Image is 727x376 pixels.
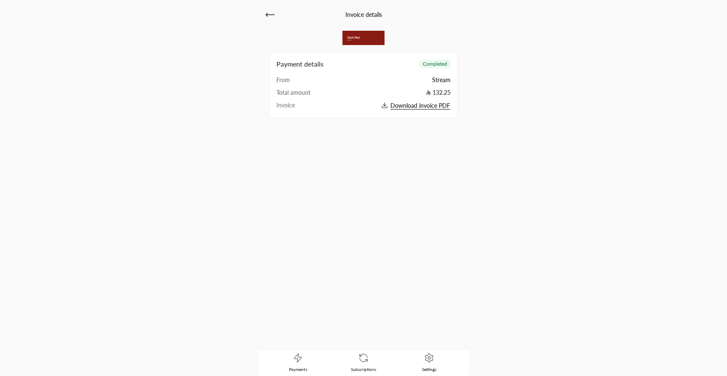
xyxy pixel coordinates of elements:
span: Settings [422,366,436,372]
a: Subscriptions [331,349,396,376]
td: Stream [332,76,451,88]
td: Invoice [276,101,332,111]
span: Subscriptions [351,366,376,372]
td: Total amount [276,88,332,101]
a: Payments [265,349,331,376]
td: From [276,76,332,88]
a: Settings [396,349,462,376]
button: Download invoice PDF [332,101,451,111]
span: Download invoice PDF [390,102,450,109]
h2: Invoice details [345,11,382,19]
img: Company Logo [342,31,385,45]
h2: Payment details [276,59,324,69]
span: Payments [289,366,307,372]
span: completed [423,61,447,67]
td: 132.25 [332,88,451,101]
